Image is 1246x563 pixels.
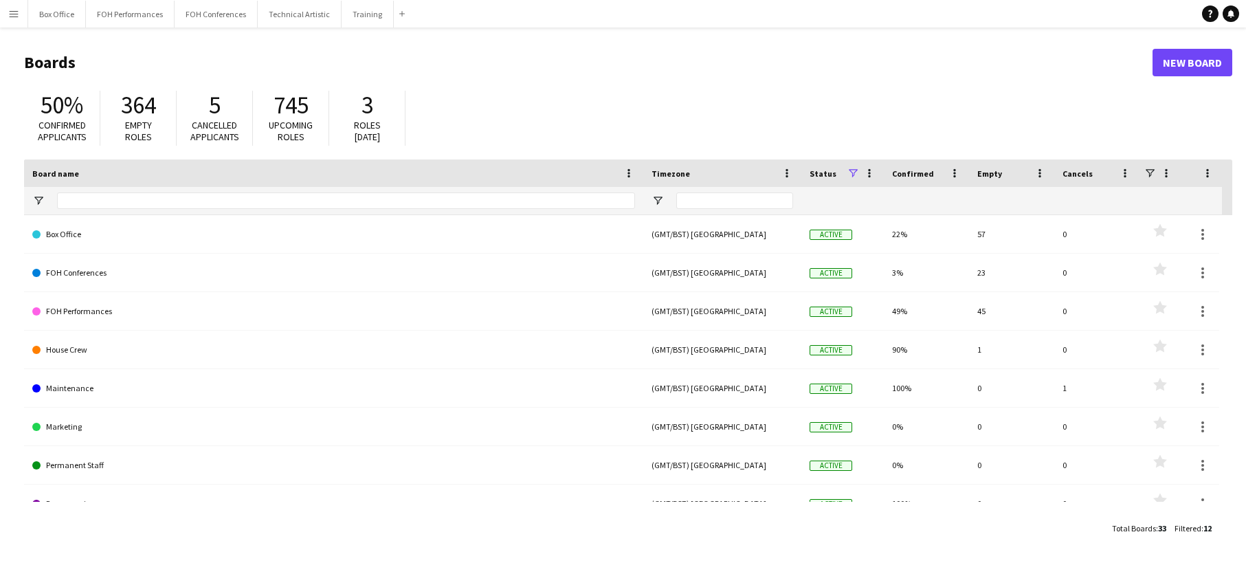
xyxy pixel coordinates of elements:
[32,446,635,485] a: Permanent Staff
[32,485,635,523] a: Programming
[969,408,1054,445] div: 0
[1054,215,1139,253] div: 0
[32,215,635,254] a: Box Office
[969,446,1054,484] div: 0
[1112,523,1156,533] span: Total Boards
[810,345,852,355] span: Active
[810,422,852,432] span: Active
[41,90,83,120] span: 50%
[354,119,381,143] span: Roles [DATE]
[32,195,45,207] button: Open Filter Menu
[643,446,801,484] div: (GMT/BST) [GEOGRAPHIC_DATA]
[652,168,690,179] span: Timezone
[1054,292,1139,330] div: 0
[209,90,221,120] span: 5
[1203,523,1212,533] span: 12
[810,384,852,394] span: Active
[810,461,852,471] span: Active
[810,307,852,317] span: Active
[121,90,156,120] span: 364
[1054,446,1139,484] div: 0
[32,168,79,179] span: Board name
[969,485,1054,522] div: 0
[643,331,801,368] div: (GMT/BST) [GEOGRAPHIC_DATA]
[361,90,373,120] span: 3
[643,215,801,253] div: (GMT/BST) [GEOGRAPHIC_DATA]
[969,215,1054,253] div: 57
[258,1,342,27] button: Technical Artistic
[38,119,87,143] span: Confirmed applicants
[32,331,635,369] a: House Crew
[643,369,801,407] div: (GMT/BST) [GEOGRAPHIC_DATA]
[32,369,635,408] a: Maintenance
[175,1,258,27] button: FOH Conferences
[884,369,969,407] div: 100%
[884,292,969,330] div: 49%
[643,254,801,291] div: (GMT/BST) [GEOGRAPHIC_DATA]
[977,168,1002,179] span: Empty
[342,1,394,27] button: Training
[1112,515,1166,542] div: :
[28,1,86,27] button: Box Office
[884,446,969,484] div: 0%
[32,254,635,292] a: FOH Conferences
[884,254,969,291] div: 3%
[1054,408,1139,445] div: 0
[57,192,635,209] input: Board name Filter Input
[1054,485,1139,522] div: 0
[86,1,175,27] button: FOH Performances
[810,499,852,509] span: Active
[269,119,313,143] span: Upcoming roles
[884,485,969,522] div: 100%
[32,408,635,446] a: Marketing
[274,90,309,120] span: 745
[1175,523,1201,533] span: Filtered
[969,369,1054,407] div: 0
[810,230,852,240] span: Active
[643,408,801,445] div: (GMT/BST) [GEOGRAPHIC_DATA]
[190,119,239,143] span: Cancelled applicants
[884,215,969,253] div: 22%
[884,408,969,445] div: 0%
[676,192,793,209] input: Timezone Filter Input
[1054,254,1139,291] div: 0
[643,292,801,330] div: (GMT/BST) [GEOGRAPHIC_DATA]
[1063,168,1093,179] span: Cancels
[1054,331,1139,368] div: 0
[1054,369,1139,407] div: 1
[884,331,969,368] div: 90%
[892,168,934,179] span: Confirmed
[1175,515,1212,542] div: :
[125,119,152,143] span: Empty roles
[652,195,664,207] button: Open Filter Menu
[24,52,1153,73] h1: Boards
[1158,523,1166,533] span: 33
[1153,49,1232,76] a: New Board
[810,168,836,179] span: Status
[969,331,1054,368] div: 1
[969,292,1054,330] div: 45
[32,292,635,331] a: FOH Performances
[643,485,801,522] div: (GMT/BST) [GEOGRAPHIC_DATA]
[969,254,1054,291] div: 23
[810,268,852,278] span: Active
